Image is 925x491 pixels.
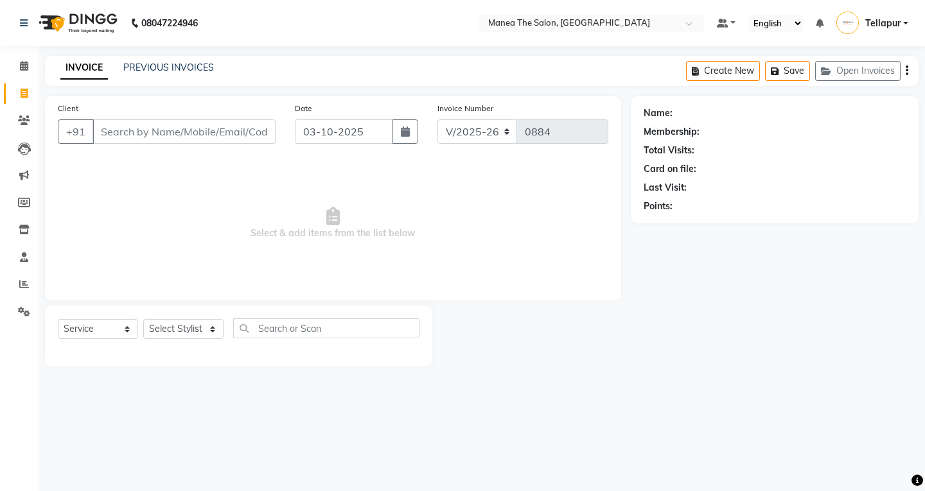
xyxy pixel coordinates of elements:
[58,103,78,114] label: Client
[60,56,108,80] a: INVOICE
[644,125,700,139] div: Membership:
[644,162,696,176] div: Card on file:
[92,119,276,144] input: Search by Name/Mobile/Email/Code
[33,5,121,41] img: logo
[644,144,694,157] div: Total Visits:
[815,61,901,81] button: Open Invoices
[58,119,94,144] button: +91
[295,103,312,114] label: Date
[644,107,673,120] div: Name:
[141,5,198,41] b: 08047224946
[865,17,901,30] span: Tellapur
[58,159,608,288] span: Select & add items from the list below
[123,62,214,73] a: PREVIOUS INVOICES
[686,61,760,81] button: Create New
[644,181,687,194] div: Last Visit:
[644,200,673,213] div: Points:
[836,12,859,34] img: Tellapur
[437,103,493,114] label: Invoice Number
[765,61,810,81] button: Save
[233,318,419,338] input: Search or Scan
